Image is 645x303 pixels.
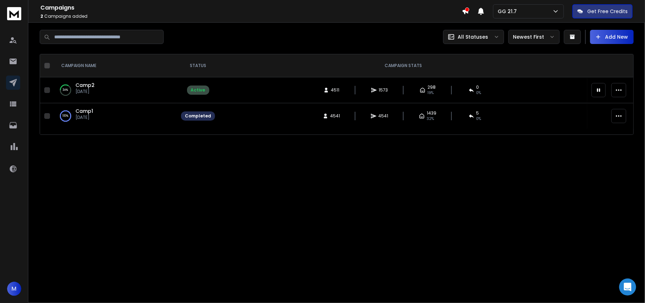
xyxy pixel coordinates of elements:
span: 298 [428,84,436,90]
h1: Campaigns [40,4,462,12]
img: logo [7,7,21,20]
p: GG 21.7 [498,8,520,15]
span: 0 % [476,90,481,96]
p: Get Free Credits [587,8,628,15]
a: Camp1 [75,108,93,115]
span: 1439 [427,110,436,116]
span: 19 % [428,90,434,96]
button: Newest First [508,30,560,44]
th: CAMPAIGN NAME [53,54,177,77]
span: 5 [476,110,479,116]
div: Active [191,87,205,93]
td: 34%Camp2[DATE] [53,77,177,103]
div: Completed [185,113,211,119]
th: CAMPAIGN STATS [219,54,587,77]
p: Campaigns added [40,13,462,19]
button: M [7,282,21,296]
div: Open Intercom Messenger [619,279,636,296]
th: STATUS [177,54,219,77]
button: Get Free Credits [572,4,633,18]
p: 34 % [63,87,68,94]
span: 2 [40,13,43,19]
span: 4541 [379,113,389,119]
span: 0 % [476,116,481,122]
p: 100 % [63,112,69,120]
a: Camp2 [75,82,95,89]
button: Add New [590,30,634,44]
td: 100%Camp1[DATE] [53,103,177,129]
span: 0 [476,84,479,90]
p: [DATE] [75,89,95,94]
p: All Statuses [458,33,488,40]
span: 32 % [427,116,434,122]
p: [DATE] [75,115,93,120]
span: 4511 [331,87,340,93]
span: 1573 [379,87,388,93]
span: 4541 [330,113,340,119]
